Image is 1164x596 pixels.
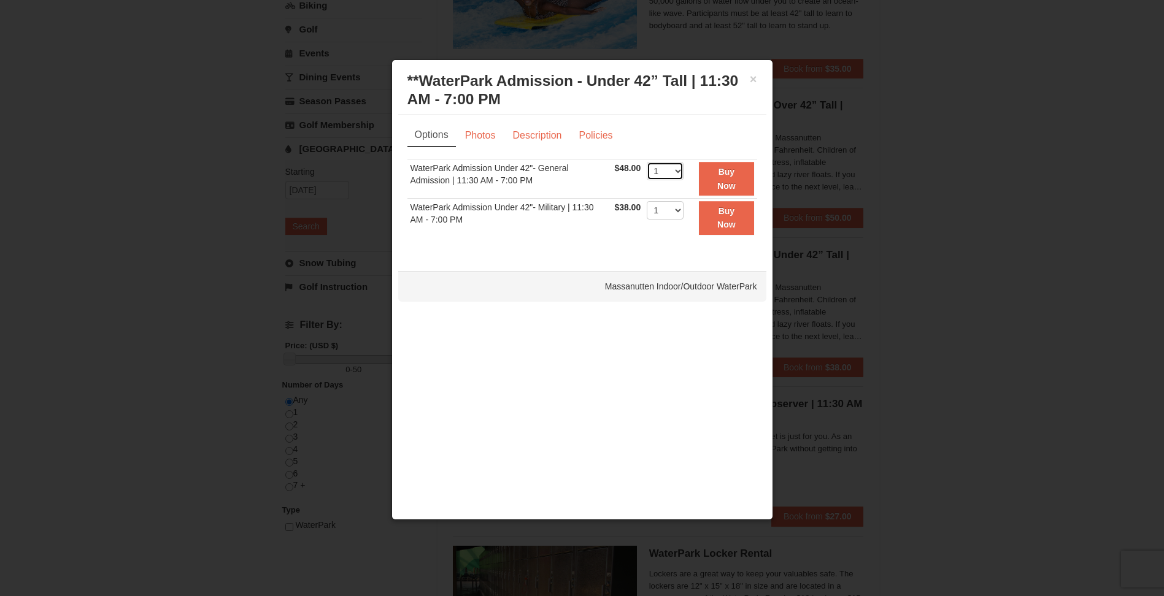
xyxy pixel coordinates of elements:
strong: Buy Now [717,206,736,229]
div: Massanutten Indoor/Outdoor WaterPark [398,271,766,302]
button: Buy Now [699,201,754,235]
strong: Buy Now [717,167,736,190]
a: Description [504,124,569,147]
button: × [750,73,757,85]
a: Photos [457,124,504,147]
span: $48.00 [614,163,641,173]
td: WaterPark Admission Under 42"- Military | 11:30 AM - 7:00 PM [407,199,612,237]
h3: **WaterPark Admission - Under 42” Tall | 11:30 AM - 7:00 PM [407,72,757,109]
a: Policies [571,124,620,147]
a: Options [407,124,456,147]
button: Buy Now [699,162,754,196]
span: $38.00 [614,202,641,212]
td: WaterPark Admission Under 42"- General Admission | 11:30 AM - 7:00 PM [407,159,612,199]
